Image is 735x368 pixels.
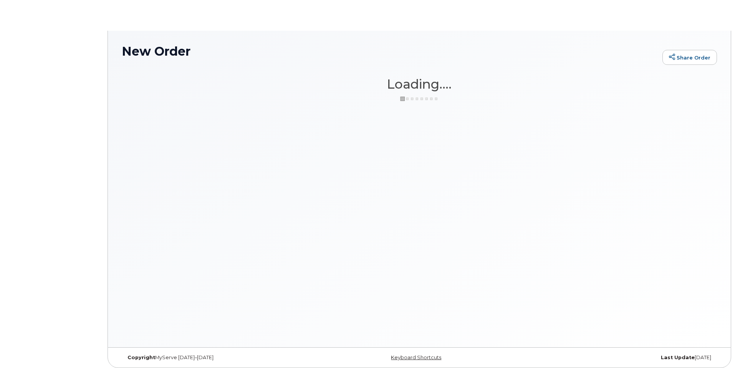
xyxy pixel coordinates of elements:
[662,50,717,65] a: Share Order
[518,355,717,361] div: [DATE]
[122,355,320,361] div: MyServe [DATE]–[DATE]
[122,45,659,58] h1: New Order
[400,96,439,102] img: ajax-loader-3a6953c30dc77f0bf724df975f13086db4f4c1262e45940f03d1251963f1bf2e.gif
[391,355,441,360] a: Keyboard Shortcuts
[661,355,695,360] strong: Last Update
[122,77,717,91] h1: Loading....
[127,355,155,360] strong: Copyright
